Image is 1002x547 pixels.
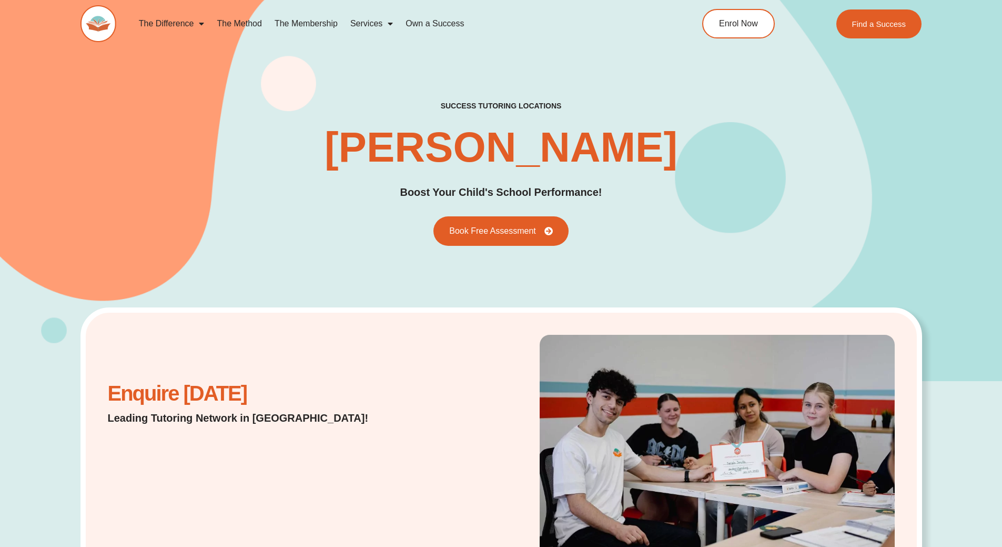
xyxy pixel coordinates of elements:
a: The Method [210,12,268,36]
h2: success tutoring locations [441,101,562,111]
a: Services [344,12,399,36]
a: The Difference [133,12,211,36]
a: Own a Success [399,12,470,36]
a: The Membership [268,12,344,36]
h2: Leading Tutoring Network in [GEOGRAPHIC_DATA]! [108,411,396,425]
span: Book Free Assessment [449,227,536,235]
h1: [PERSON_NAME] [325,126,677,168]
span: Find a Success [852,20,906,28]
a: Enrol Now [702,9,775,38]
h2: Boost Your Child's School Performance! [400,184,602,201]
span: Enrol Now [719,19,758,28]
h2: Enquire [DATE] [108,387,396,400]
a: Book Free Assessment [433,216,569,246]
a: Find a Success [836,9,922,38]
iframe: Website Lead Form [108,436,396,515]
nav: Menu [133,12,654,36]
